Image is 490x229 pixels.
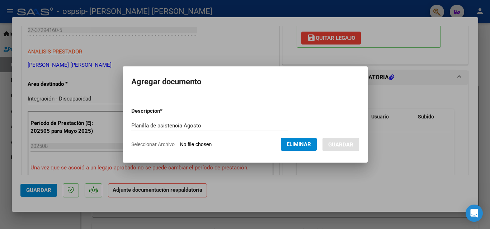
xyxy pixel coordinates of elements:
button: Eliminar [281,138,317,151]
span: Guardar [328,141,353,148]
p: Descripcion [131,107,200,115]
button: Guardar [322,138,359,151]
div: Open Intercom Messenger [466,205,483,222]
span: Eliminar [287,141,311,148]
span: Seleccionar Archivo [131,141,175,147]
h2: Agregar documento [131,75,359,89]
